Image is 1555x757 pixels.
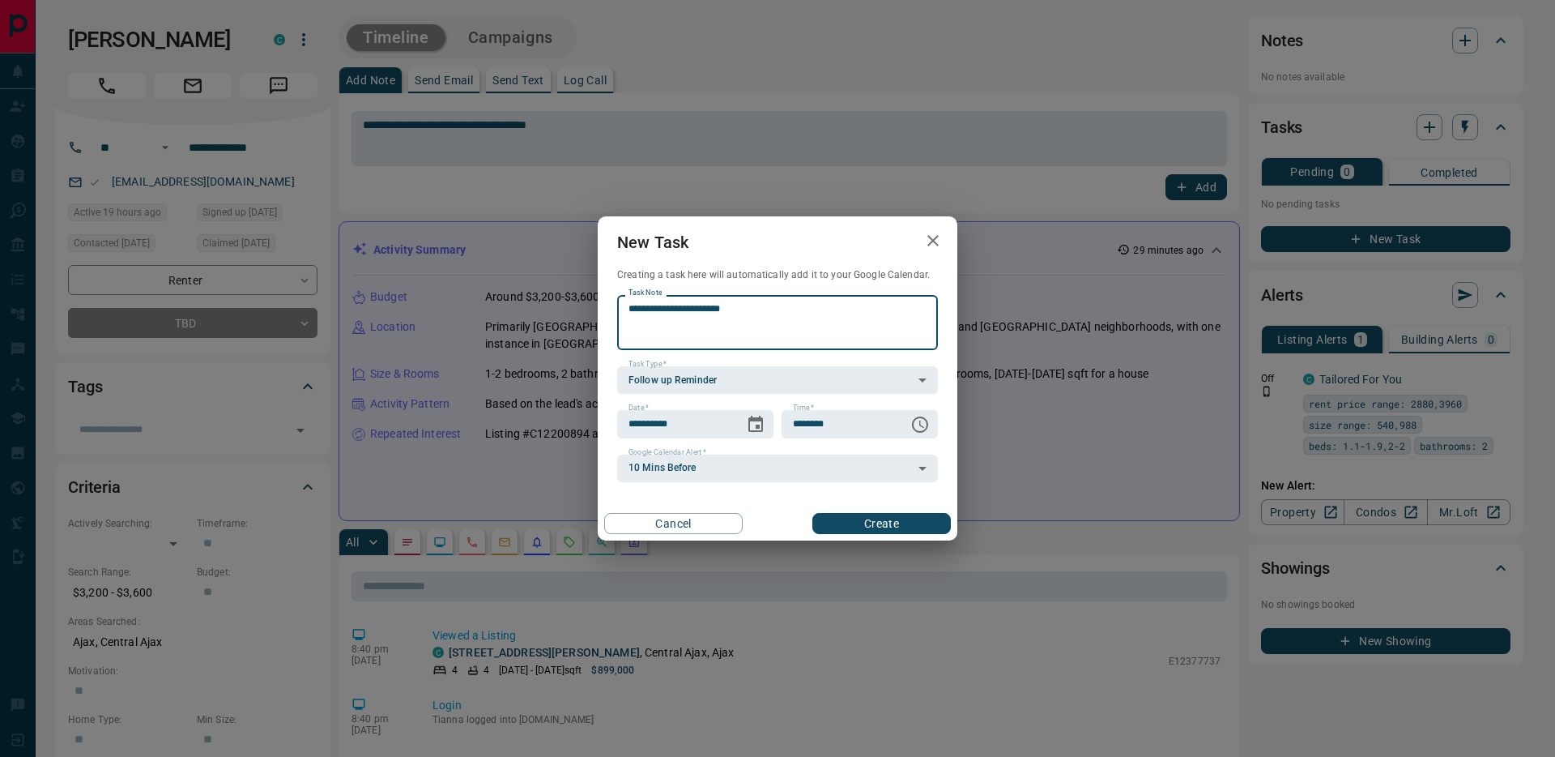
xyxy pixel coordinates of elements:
[598,216,708,268] h2: New Task
[628,359,667,370] label: Task Type
[604,513,743,534] button: Cancel
[617,268,938,282] p: Creating a task here will automatically add it to your Google Calendar.
[628,447,706,458] label: Google Calendar Alert
[793,403,814,413] label: Time
[812,513,951,534] button: Create
[628,288,662,298] label: Task Note
[739,408,772,441] button: Choose date, selected date is Nov 22, 2025
[904,408,936,441] button: Choose time, selected time is 6:00 AM
[617,366,938,394] div: Follow up Reminder
[628,403,649,413] label: Date
[617,455,938,482] div: 10 Mins Before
